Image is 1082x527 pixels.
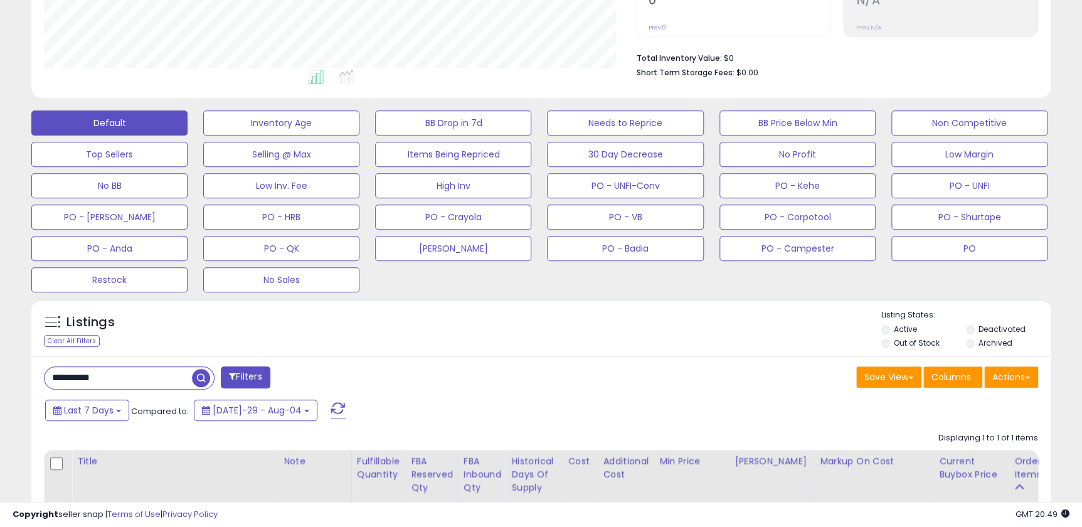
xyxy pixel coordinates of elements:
button: PO - HRB [203,205,359,230]
button: No Sales [203,267,359,292]
div: Clear All Filters [44,335,100,347]
small: Prev: N/A [857,24,881,31]
div: Title [77,455,273,468]
button: 30 Day Decrease [547,142,703,167]
label: Active [894,324,917,334]
span: [DATE]-29 - Aug-04 [213,404,302,417]
button: No BB [31,173,188,198]
button: PO - UNFI-Conv [547,173,703,198]
button: PO - Shurtape [891,205,1048,230]
p: Listing States: [881,309,1051,321]
div: Additional Cost [603,455,649,481]
button: Items Being Repriced [375,142,531,167]
th: The percentage added to the cost of goods (COGS) that forms the calculator for Min & Max prices. [814,450,933,513]
div: Displaying 1 to 1 of 1 items [938,432,1038,444]
small: Prev: 0 [649,24,666,31]
button: PO - Campester [719,236,876,261]
button: PO - Crayola [375,205,531,230]
button: Low Margin [891,142,1048,167]
span: Columns [931,371,971,383]
button: No Profit [719,142,876,167]
div: Ordered Items [1014,455,1060,481]
button: PO - QK [203,236,359,261]
button: PO - VB [547,205,703,230]
div: Historical Days Of Supply [511,455,557,494]
button: [DATE]-29 - Aug-04 [194,400,317,421]
button: Actions [984,366,1038,388]
button: Inventory Age [203,110,359,136]
span: Compared to: [131,405,189,417]
b: Short Term Storage Fees: [637,67,735,78]
button: Columns [923,366,982,388]
label: Out of Stock [894,338,940,348]
label: Archived [979,338,1012,348]
span: 2025-08-12 20:49 GMT [1016,508,1069,520]
button: Needs to Reprice [547,110,703,136]
button: Non Competitive [891,110,1048,136]
div: [PERSON_NAME] [735,455,809,468]
button: PO - [PERSON_NAME] [31,205,188,230]
strong: Copyright [13,508,58,520]
button: Filters [221,366,270,388]
button: PO - Corpotool [719,205,876,230]
div: Current Buybox Price [939,455,1004,481]
button: Last 7 Days [45,400,129,421]
div: Markup on Cost [820,455,928,468]
button: PO - Anda [31,236,188,261]
div: FBA inbound Qty [464,455,501,494]
li: $0 [637,50,1029,65]
a: Terms of Use [107,508,161,520]
div: Min Price [659,455,724,468]
b: Total Inventory Value: [637,53,722,63]
span: $0.00 [736,67,758,78]
label: Deactivated [979,324,1026,334]
button: Low Inv. Fee [203,173,359,198]
button: BB Price Below Min [719,110,876,136]
h5: Listings [66,314,115,331]
button: PO - Badia [547,236,703,261]
span: Last 7 Days [64,404,114,417]
button: Selling @ Max [203,142,359,167]
div: Cost [568,455,592,468]
button: High Inv [375,173,531,198]
button: Save View [856,366,921,388]
button: PO - UNFI [891,173,1048,198]
div: seller snap | | [13,509,218,521]
div: Fulfillable Quantity [357,455,400,481]
button: PO - Kehe [719,173,876,198]
button: BB Drop in 7d [375,110,531,136]
button: Top Sellers [31,142,188,167]
button: Default [31,110,188,136]
div: Note [284,455,346,468]
button: [PERSON_NAME] [375,236,531,261]
a: Privacy Policy [162,508,218,520]
button: Restock [31,267,188,292]
div: FBA Reserved Qty [411,455,453,494]
button: PO [891,236,1048,261]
